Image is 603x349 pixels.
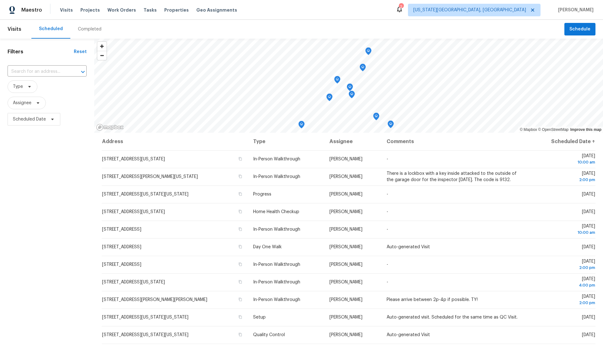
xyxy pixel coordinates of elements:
button: Schedule [564,23,595,36]
span: Type [13,83,23,90]
span: [STREET_ADDRESS][US_STATE] [102,157,165,161]
span: [STREET_ADDRESS][US_STATE][US_STATE] [102,333,188,337]
span: Home Health Checkup [253,210,299,214]
span: In-Person Walkthrough [253,157,300,161]
span: - [387,262,388,267]
span: Schedule [569,25,590,33]
button: Copy Address [237,314,243,320]
div: 2 [399,4,403,10]
button: Zoom out [97,51,106,60]
button: Copy Address [237,244,243,250]
span: Day One Walk [253,245,282,249]
div: 2:00 pm [535,300,595,306]
span: - [387,210,388,214]
span: [DATE] [582,315,595,319]
span: [DATE] [535,224,595,236]
span: [DATE] [582,192,595,196]
div: Map marker [326,94,333,103]
th: Scheduled Date ↑ [530,133,595,150]
span: [STREET_ADDRESS][US_STATE][US_STATE] [102,192,188,196]
button: Copy Address [237,332,243,337]
th: Type [248,133,324,150]
span: Geo Assignments [196,7,237,13]
span: Visits [60,7,73,13]
span: [STREET_ADDRESS] [102,262,141,267]
div: Map marker [298,121,305,131]
div: Map marker [373,113,379,122]
span: [PERSON_NAME] [329,298,362,302]
span: In-Person Walkthrough [253,262,300,267]
span: Tasks [144,8,157,12]
span: - [387,280,388,284]
span: [DATE] [535,277,595,288]
button: Copy Address [237,191,243,197]
th: Address [102,133,248,150]
span: Progress [253,192,271,196]
span: [STREET_ADDRESS][US_STATE][US_STATE] [102,315,188,319]
span: [PERSON_NAME] [329,227,362,232]
div: Map marker [347,83,353,93]
span: [PERSON_NAME] [556,7,594,13]
span: - [387,227,388,232]
div: Map marker [334,76,340,86]
span: Assignee [13,100,31,106]
span: [PERSON_NAME] [329,192,362,196]
span: [DATE] [535,259,595,271]
div: 4:00 pm [535,282,595,288]
span: [US_STATE][GEOGRAPHIC_DATA], [GEOGRAPHIC_DATA] [413,7,526,13]
span: [STREET_ADDRESS] [102,227,141,232]
span: Properties [164,7,189,13]
a: Mapbox homepage [96,124,124,131]
span: Please arrive between 2p-4p if possible. TY! [387,298,478,302]
div: Map marker [349,91,355,100]
div: Map marker [365,47,372,57]
button: Copy Address [237,279,243,285]
span: [DATE] [582,210,595,214]
span: [PERSON_NAME] [329,333,362,337]
span: Auto-generated Visit [387,245,430,249]
span: Auto-generated visit. Scheduled for the same time as QC Visit. [387,315,518,319]
span: [PERSON_NAME] [329,280,362,284]
span: [DATE] [535,294,595,306]
button: Copy Address [237,226,243,232]
a: Improve this map [570,127,601,132]
span: Scheduled Date [13,116,46,122]
th: Assignee [324,133,382,150]
span: [STREET_ADDRESS][US_STATE] [102,210,165,214]
div: 2:00 pm [535,177,595,183]
button: Copy Address [237,209,243,214]
span: [STREET_ADDRESS][PERSON_NAME][US_STATE] [102,174,198,179]
input: Search for an address... [8,67,69,77]
span: [STREET_ADDRESS] [102,245,141,249]
span: [PERSON_NAME] [329,157,362,161]
span: [DATE] [582,245,595,249]
canvas: Map [94,39,603,133]
button: Copy Address [237,261,243,267]
div: Reset [74,49,87,55]
span: Projects [80,7,100,13]
span: Setup [253,315,266,319]
span: There is a lockbox with a key inside attacked to the outside of the garage door for the inspector... [387,171,517,182]
div: Map marker [360,64,366,73]
span: In-Person Walkthrough [253,280,300,284]
button: Copy Address [237,156,243,162]
span: Maestro [21,7,42,13]
div: 10:00 am [535,159,595,165]
span: Zoom in [97,42,106,51]
span: [PERSON_NAME] [329,174,362,179]
div: 10:00 am [535,229,595,236]
span: Visits [8,22,21,36]
span: [PERSON_NAME] [329,315,362,319]
div: 2:00 pm [535,265,595,271]
span: Auto-generated Visit [387,333,430,337]
span: [STREET_ADDRESS][PERSON_NAME][PERSON_NAME] [102,298,207,302]
a: OpenStreetMap [538,127,568,132]
span: [STREET_ADDRESS][US_STATE] [102,280,165,284]
span: [PERSON_NAME] [329,262,362,267]
th: Comments [382,133,530,150]
span: In-Person Walkthrough [253,174,300,179]
span: [DATE] [582,333,595,337]
span: [DATE] [535,154,595,165]
span: [DATE] [535,171,595,183]
span: Quality Control [253,333,285,337]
